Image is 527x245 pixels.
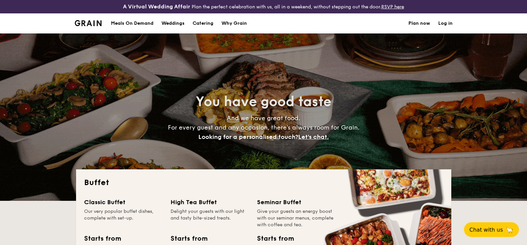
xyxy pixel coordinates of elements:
div: Delight your guests with our light and tasty bite-sized treats. [171,208,249,228]
div: Give your guests an energy boost with our seminar menus, complete with coffee and tea. [257,208,335,228]
span: And we have great food. For every guest and any occasion, there’s always room for Grain. [168,114,359,141]
span: Chat with us [469,227,503,233]
div: Starts from [171,234,207,244]
a: Log in [438,13,453,33]
div: Starts from [84,234,121,244]
div: Meals On Demand [111,13,153,33]
span: 🦙 [506,226,514,234]
div: Starts from [257,234,293,244]
div: Seminar Buffet [257,197,335,207]
div: Our very popular buffet dishes, complete with set-up. [84,208,162,228]
div: Classic Buffet [84,197,162,207]
a: Catering [189,13,217,33]
div: High Tea Buffet [171,197,249,207]
img: Grain [75,20,102,26]
a: Weddings [157,13,189,33]
span: Looking for a personalised touch? [198,133,298,141]
a: Meals On Demand [107,13,157,33]
div: Plan the perfect celebration with us, all in a weekend, without stepping out the door. [88,3,439,11]
a: Logotype [75,20,102,26]
span: You have good taste [196,94,331,110]
h2: Buffet [84,177,443,188]
div: Weddings [161,13,185,33]
a: RSVP here [381,4,404,10]
a: Why Grain [217,13,251,33]
span: Let's chat. [298,133,329,141]
div: Why Grain [221,13,247,33]
button: Chat with us🦙 [464,222,519,237]
h1: Catering [193,13,213,33]
h4: A Virtual Wedding Affair [123,3,190,11]
a: Plan now [408,13,430,33]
